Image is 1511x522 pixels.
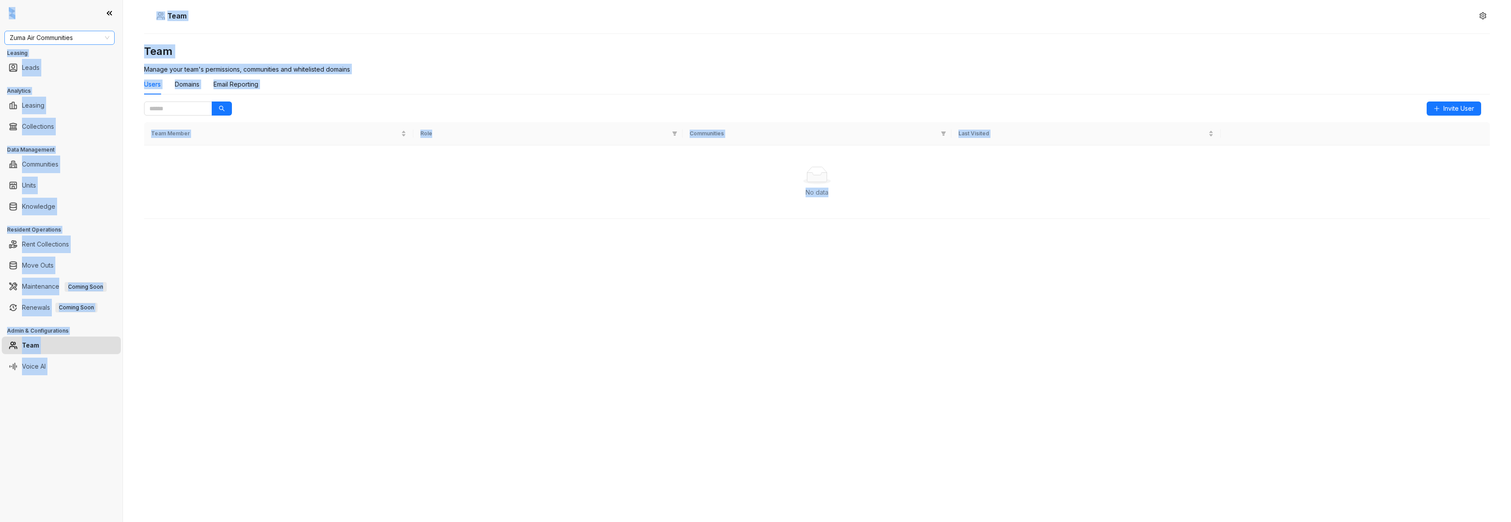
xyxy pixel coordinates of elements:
[2,257,121,274] li: Move Outs
[2,358,121,375] li: Voice AI
[22,358,46,375] a: Voice AI
[22,97,44,114] a: Leasing
[2,198,121,215] li: Knowledge
[65,282,107,292] span: Coming Soon
[156,11,165,20] img: Users
[144,44,1490,58] h3: Team
[941,131,946,136] span: filter
[2,177,121,194] li: Units
[2,118,121,135] li: Collections
[951,122,1221,145] th: Last Visited
[22,118,54,135] a: Collections
[22,177,36,194] a: Units
[939,128,948,140] span: filter
[2,156,121,173] li: Communities
[22,236,69,253] a: Rent Collections
[2,278,121,295] li: Maintenance
[7,146,123,154] h3: Data Management
[958,130,1207,138] span: Last Visited
[420,130,669,138] span: Role
[7,87,123,95] h3: Analytics
[22,198,55,215] a: Knowledge
[219,105,225,112] span: search
[672,131,677,136] span: filter
[10,31,109,44] span: Zuma Air Communities
[9,7,15,19] img: logo
[1443,104,1474,113] span: Invite User
[213,80,258,89] div: Email Reporting
[7,226,123,234] h3: Resident Operations
[2,337,121,354] li: Team
[2,299,121,316] li: Renewals
[144,65,350,73] span: Manage your team's permissions, communities and whitelisted domains
[2,59,121,76] li: Leads
[690,130,938,138] span: Communities
[7,327,123,335] h3: Admin & Configurations
[7,49,123,57] h3: Leasing
[22,257,54,274] a: Move Outs
[2,236,121,253] li: Rent Collections
[670,128,679,140] span: filter
[165,11,187,21] h5: Team
[22,59,40,76] a: Leads
[1479,12,1486,19] span: setting
[22,337,39,354] a: Team
[144,122,413,145] th: Team Member
[155,188,1479,197] div: No data
[22,156,58,173] a: Communities
[144,80,161,89] div: Users
[175,80,199,89] div: Domains
[151,130,399,138] span: Team Member
[55,303,98,312] span: Coming Soon
[2,97,121,114] li: Leasing
[1427,101,1481,116] button: Invite User
[413,122,683,145] th: Role
[22,299,98,316] a: RenewalsComing Soon
[1434,105,1440,112] span: plus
